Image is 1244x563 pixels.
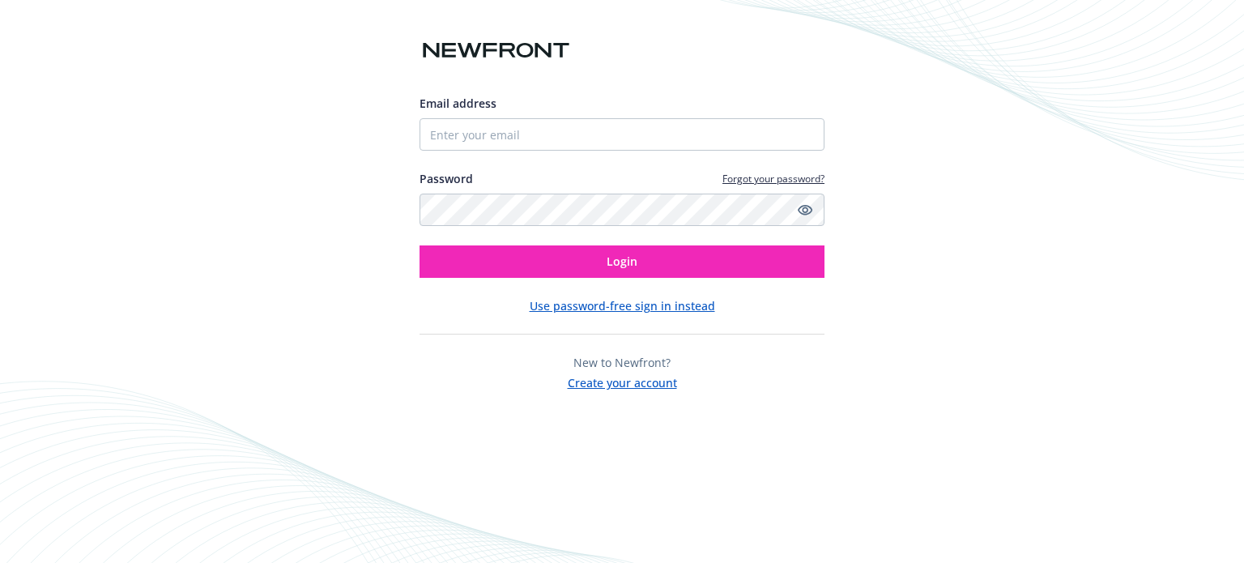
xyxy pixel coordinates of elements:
img: Newfront logo [420,36,573,65]
a: Show password [795,200,815,220]
span: Login [607,254,637,269]
button: Create your account [568,371,677,391]
button: Use password-free sign in instead [530,297,715,314]
input: Enter your email [420,118,824,151]
a: Forgot your password? [722,172,824,186]
span: Email address [420,96,496,111]
span: New to Newfront? [573,355,671,370]
input: Enter your password [420,194,824,226]
label: Password [420,170,473,187]
button: Login [420,245,824,278]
